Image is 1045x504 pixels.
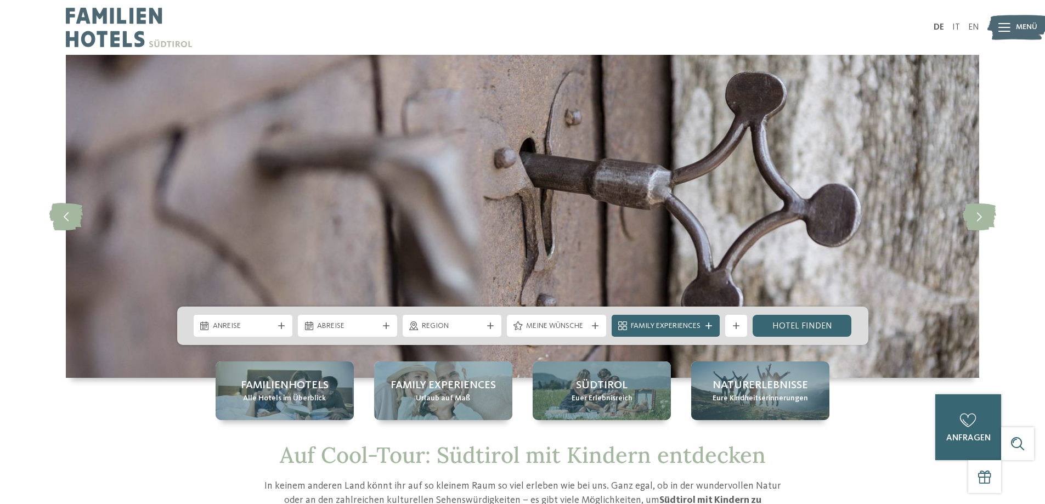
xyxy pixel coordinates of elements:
a: DE [934,23,944,32]
span: Südtirol [576,378,628,393]
a: EN [968,23,979,32]
a: Südtirol mit Kindern entdecken: die Highlights Südtirol Euer Erlebnisreich [533,361,671,420]
span: Euer Erlebnisreich [572,393,632,404]
span: Familienhotels [241,378,329,393]
a: Südtirol mit Kindern entdecken: die Highlights Family Experiences Urlaub auf Maß [374,361,512,420]
span: Abreise [317,321,378,332]
span: Auf Cool-Tour: Südtirol mit Kindern entdecken [280,441,766,469]
img: Südtirol mit Kindern entdecken: die Highlights [66,55,979,378]
a: Hotel finden [753,315,852,337]
a: IT [952,23,960,32]
span: Meine Wünsche [526,321,587,332]
span: Menü [1016,22,1037,33]
span: Anreise [213,321,274,332]
span: Urlaub auf Maß [416,393,470,404]
span: anfragen [946,434,991,443]
a: Südtirol mit Kindern entdecken: die Highlights Familienhotels Alle Hotels im Überblick [216,361,354,420]
a: Südtirol mit Kindern entdecken: die Highlights Naturerlebnisse Eure Kindheitserinnerungen [691,361,829,420]
span: Region [422,321,483,332]
span: Family Experiences [631,321,701,332]
span: Eure Kindheitserinnerungen [713,393,808,404]
span: Naturerlebnisse [713,378,808,393]
span: Family Experiences [391,378,496,393]
span: Alle Hotels im Überblick [243,393,326,404]
a: anfragen [935,394,1001,460]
